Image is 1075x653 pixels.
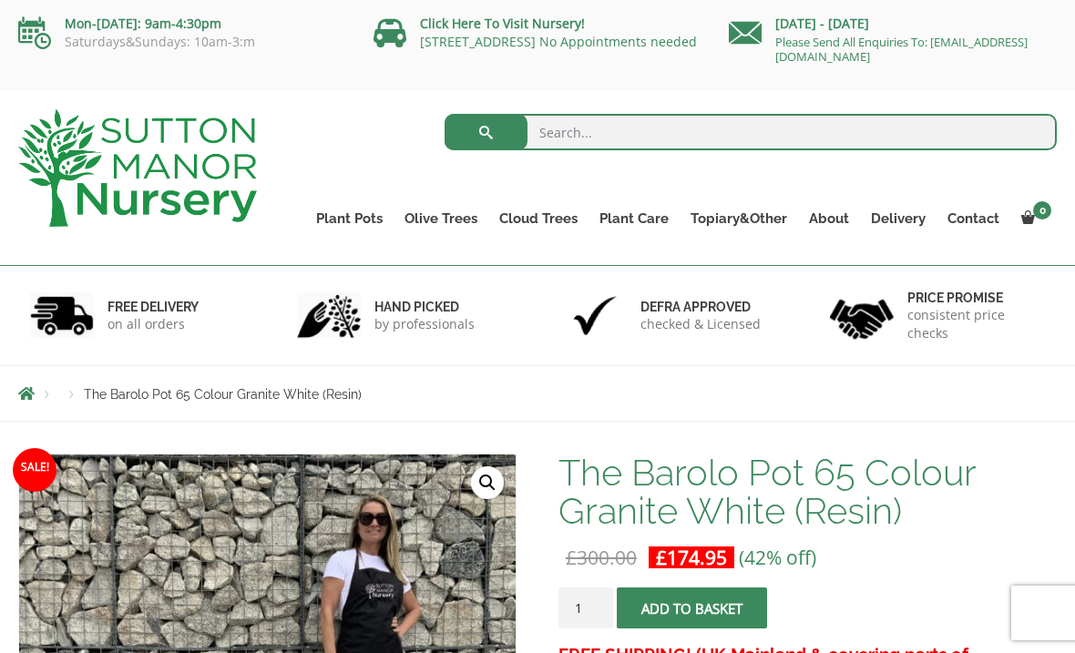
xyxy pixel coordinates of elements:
a: View full-screen image gallery [471,466,504,499]
img: 1.jpg [30,292,94,339]
a: Cloud Trees [488,206,589,231]
span: The Barolo Pot 65 Colour Granite White (Resin) [84,387,362,402]
a: Olive Trees [394,206,488,231]
h6: Price promise [907,290,1046,306]
bdi: 300.00 [566,545,637,570]
img: 2.jpg [297,292,361,339]
h6: hand picked [374,299,475,315]
a: Delivery [860,206,937,231]
a: Plant Pots [305,206,394,231]
input: Product quantity [558,587,613,628]
p: Mon-[DATE]: 9am-4:30pm [18,13,346,35]
p: consistent price checks [907,306,1046,342]
a: Please Send All Enquiries To: [EMAIL_ADDRESS][DOMAIN_NAME] [775,34,1028,65]
h6: FREE DELIVERY [107,299,199,315]
img: 4.jpg [830,288,894,343]
a: Contact [937,206,1010,231]
a: Click Here To Visit Nursery! [420,15,585,32]
span: (42% off) [739,545,816,570]
a: 0 [1010,206,1057,231]
button: Add to basket [617,587,767,628]
a: Plant Care [589,206,680,231]
span: £ [566,545,577,570]
a: [STREET_ADDRESS] No Appointments needed [420,33,697,50]
p: checked & Licensed [640,315,761,333]
nav: Breadcrumbs [18,386,1057,401]
h1: The Barolo Pot 65 Colour Granite White (Resin) [558,454,1057,530]
span: 0 [1033,201,1051,219]
p: by professionals [374,315,475,333]
p: Saturdays&Sundays: 10am-3:m [18,35,346,49]
h6: Defra approved [640,299,761,315]
bdi: 174.95 [656,545,727,570]
input: Search... [445,114,1058,150]
p: on all orders [107,315,199,333]
span: Sale! [13,448,56,492]
p: [DATE] - [DATE] [729,13,1057,35]
a: Topiary&Other [680,206,798,231]
span: £ [656,545,667,570]
img: 3.jpg [563,292,627,339]
a: About [798,206,860,231]
img: logo [18,109,257,227]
